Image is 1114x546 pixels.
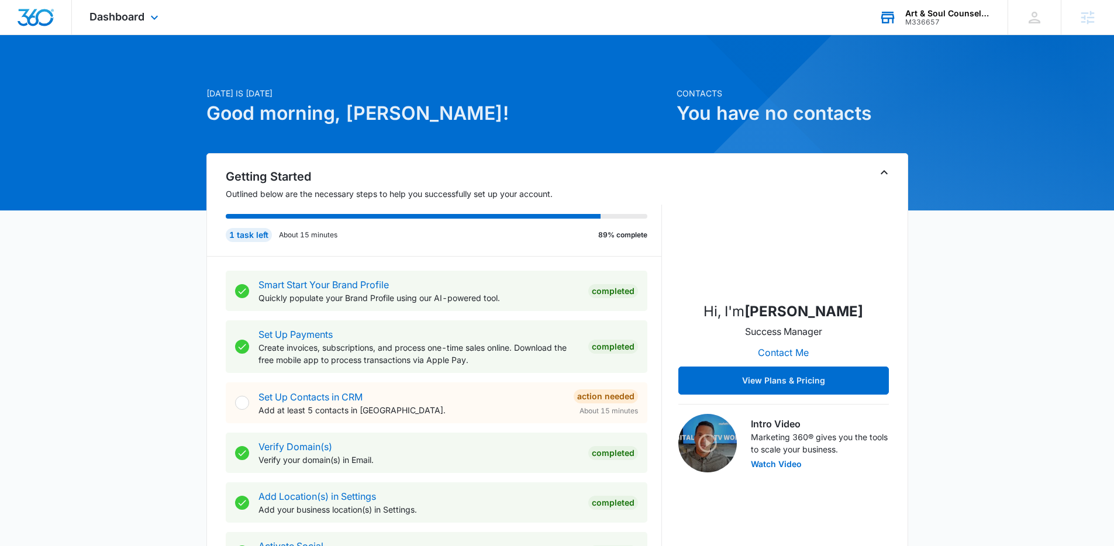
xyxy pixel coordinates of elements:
h2: Getting Started [226,168,662,185]
div: 1 task left [226,228,272,242]
p: Verify your domain(s) in Email. [258,454,579,466]
div: Completed [588,496,638,510]
div: Completed [588,284,638,298]
p: Add at least 5 contacts in [GEOGRAPHIC_DATA]. [258,404,564,416]
p: Create invoices, subscriptions, and process one-time sales online. Download the free mobile app t... [258,341,579,366]
p: [DATE] is [DATE] [206,87,670,99]
p: 89% complete [598,230,647,240]
div: account name [905,9,991,18]
div: account id [905,18,991,26]
div: Completed [588,340,638,354]
p: Marketing 360® gives you the tools to scale your business. [751,431,889,455]
button: Watch Video [751,460,802,468]
p: Quickly populate your Brand Profile using our AI-powered tool. [258,292,579,304]
a: Smart Start Your Brand Profile [258,279,389,291]
a: Set Up Payments [258,329,333,340]
h3: Intro Video [751,417,889,431]
strong: [PERSON_NAME] [744,303,863,320]
p: Success Manager [745,324,822,338]
div: Completed [588,446,638,460]
span: About 15 minutes [580,406,638,416]
p: About 15 minutes [279,230,337,240]
img: Brandon Henson [725,175,842,292]
p: Add your business location(s) in Settings. [258,503,579,516]
a: Set Up Contacts in CRM [258,391,363,403]
h1: Good morning, [PERSON_NAME]! [206,99,670,127]
button: Contact Me [746,338,820,367]
p: Hi, I'm [703,301,863,322]
span: Dashboard [89,11,144,23]
div: Action Needed [574,389,638,403]
button: View Plans & Pricing [678,367,889,395]
a: Verify Domain(s) [258,441,332,452]
p: Outlined below are the necessary steps to help you successfully set up your account. [226,188,662,200]
img: Intro Video [678,414,737,472]
a: Add Location(s) in Settings [258,490,376,502]
h1: You have no contacts [677,99,908,127]
button: Toggle Collapse [877,165,891,179]
p: Contacts [677,87,908,99]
